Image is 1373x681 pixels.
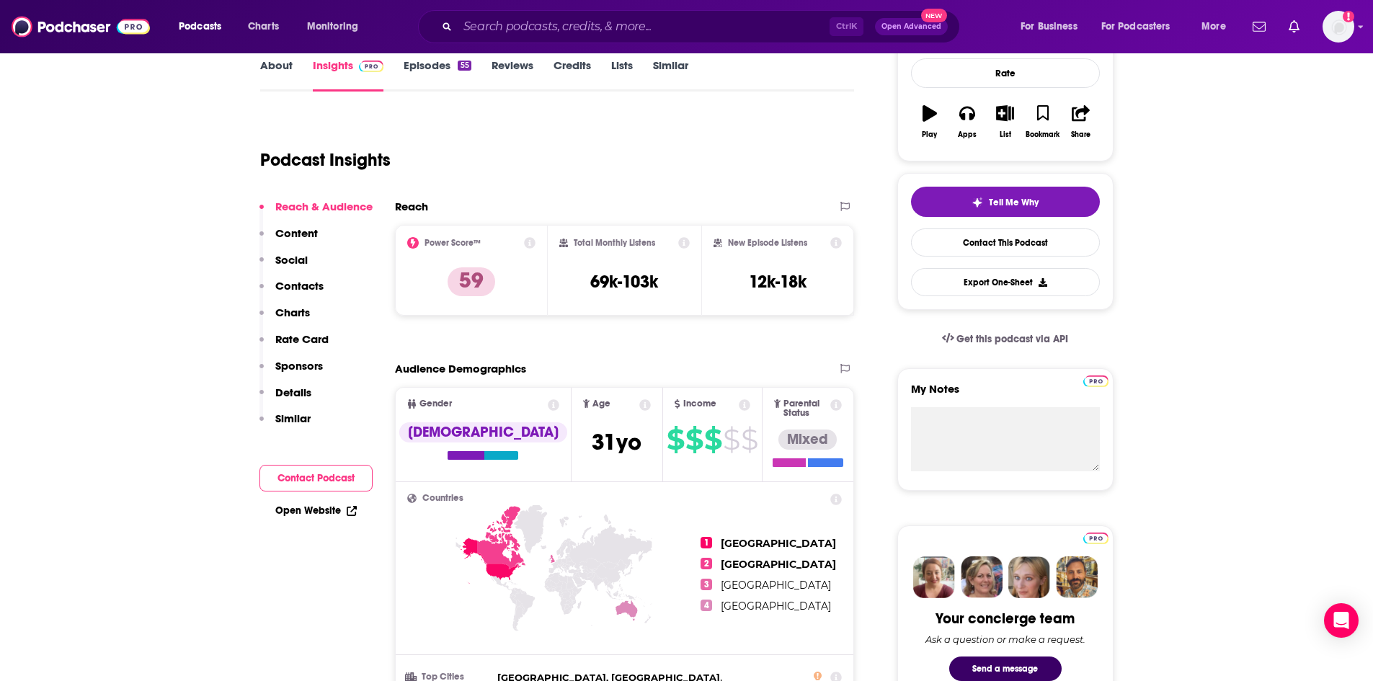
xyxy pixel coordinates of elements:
span: For Podcasters [1101,17,1170,37]
button: Reach & Audience [259,200,373,226]
img: Barbara Profile [961,556,1003,598]
a: Show notifications dropdown [1247,14,1271,39]
p: Content [275,226,318,240]
button: open menu [297,15,377,38]
a: Pro website [1083,530,1108,544]
h3: 69k-103k [590,271,658,293]
div: Bookmark [1026,130,1059,139]
img: Jon Profile [1056,556,1098,598]
button: Social [259,253,308,280]
span: 4 [701,600,712,611]
p: Reach & Audience [275,200,373,213]
button: open menu [1010,15,1096,38]
a: Get this podcast via API [930,321,1080,357]
span: Podcasts [179,17,221,37]
h2: Total Monthly Listens [574,238,655,248]
button: Share [1062,96,1099,148]
p: 59 [448,267,495,296]
p: Contacts [275,279,324,293]
button: Apps [948,96,986,148]
button: Show profile menu [1323,11,1354,43]
h1: Podcast Insights [260,149,391,171]
a: Reviews [492,58,533,92]
span: Age [592,399,610,409]
span: Countries [422,494,463,503]
span: [GEOGRAPHIC_DATA] [721,600,831,613]
label: My Notes [911,382,1100,407]
a: Pro website [1083,373,1108,387]
img: Podchaser Pro [1083,533,1108,544]
img: Podchaser - Follow, Share and Rate Podcasts [12,13,150,40]
p: Rate Card [275,332,329,346]
button: open menu [1191,15,1244,38]
h2: Audience Demographics [395,362,526,375]
span: $ [685,428,703,451]
img: Jules Profile [1008,556,1050,598]
h2: New Episode Listens [728,238,807,248]
div: List [1000,130,1011,139]
div: Share [1071,130,1090,139]
button: Play [911,96,948,148]
button: Bookmark [1024,96,1062,148]
div: Play [922,130,937,139]
a: Episodes55 [404,58,471,92]
div: 55 [458,61,471,71]
button: Details [259,386,311,412]
span: Gender [419,399,452,409]
p: Social [275,253,308,267]
span: 1 [701,537,712,548]
span: 3 [701,579,712,590]
div: Ask a question or make a request. [925,633,1085,645]
span: For Business [1021,17,1077,37]
span: $ [667,428,684,451]
img: tell me why sparkle [972,197,983,208]
span: [GEOGRAPHIC_DATA] [721,579,831,592]
a: About [260,58,293,92]
button: Charts [259,306,310,332]
a: Charts [239,15,288,38]
div: Open Intercom Messenger [1324,603,1359,638]
span: Monitoring [307,17,358,37]
span: Open Advanced [881,23,941,30]
img: Podchaser Pro [1083,375,1108,387]
a: Open Website [275,504,357,517]
span: Parental Status [783,399,828,418]
p: Details [275,386,311,399]
button: Contacts [259,279,324,306]
a: Credits [554,58,591,92]
span: Logged in as BerkMarc [1323,11,1354,43]
p: Similar [275,411,311,425]
p: Sponsors [275,359,323,373]
span: [GEOGRAPHIC_DATA] [721,558,836,571]
div: Your concierge team [936,610,1075,628]
p: Charts [275,306,310,319]
span: [GEOGRAPHIC_DATA] [721,537,836,550]
div: Rate [911,58,1100,88]
div: Search podcasts, credits, & more... [432,10,974,43]
span: $ [723,428,739,451]
img: Podchaser Pro [359,61,384,72]
button: open menu [169,15,240,38]
span: New [921,9,947,22]
img: User Profile [1323,11,1354,43]
button: Contact Podcast [259,465,373,491]
button: Sponsors [259,359,323,386]
button: Content [259,226,318,253]
input: Search podcasts, credits, & more... [458,15,830,38]
button: Rate Card [259,332,329,359]
span: $ [741,428,757,451]
a: Lists [611,58,633,92]
button: List [986,96,1023,148]
h2: Reach [395,200,428,213]
span: 31 yo [592,428,641,456]
svg: Add a profile image [1343,11,1354,22]
button: Open AdvancedNew [875,18,948,35]
span: More [1201,17,1226,37]
a: InsightsPodchaser Pro [313,58,384,92]
button: Export One-Sheet [911,268,1100,296]
a: Contact This Podcast [911,228,1100,257]
h3: 12k-18k [749,271,807,293]
a: Similar [653,58,688,92]
button: Similar [259,411,311,438]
